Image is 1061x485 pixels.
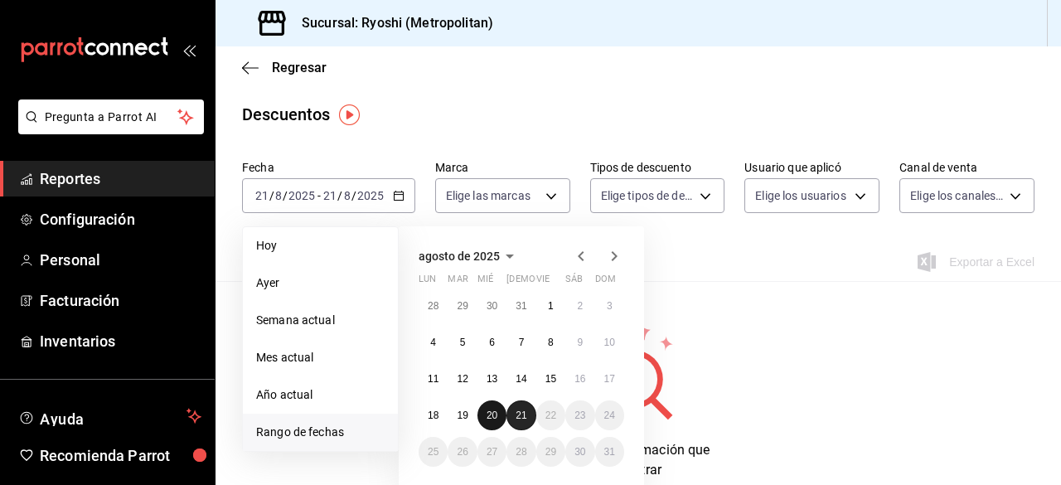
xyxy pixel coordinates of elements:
[242,60,327,75] button: Regresar
[428,300,438,312] abbr: 28 de julio de 2025
[519,337,525,348] abbr: 7 de agosto de 2025
[254,189,269,202] input: --
[256,274,385,292] span: Ayer
[428,373,438,385] abbr: 11 de agosto de 2025
[419,437,448,467] button: 25 de agosto de 2025
[419,400,448,430] button: 18 de agosto de 2025
[351,189,356,202] span: /
[256,237,385,255] span: Hoy
[18,99,204,134] button: Pregunta a Parrot AI
[506,400,535,430] button: 21 de agosto de 2025
[477,274,493,291] abbr: miércoles
[40,406,180,426] span: Ayuda
[565,364,594,394] button: 16 de agosto de 2025
[604,446,615,458] abbr: 31 de agosto de 2025
[40,289,201,312] span: Facturación
[430,337,436,348] abbr: 4 de agosto de 2025
[744,162,879,173] label: Usuario que aplicó
[339,104,360,125] img: Tooltip marker
[419,250,500,263] span: agosto de 2025
[899,162,1034,173] label: Canal de venta
[536,364,565,394] button: 15 de agosto de 2025
[487,410,497,421] abbr: 20 de agosto de 2025
[536,291,565,321] button: 1 de agosto de 2025
[487,300,497,312] abbr: 30 de julio de 2025
[536,400,565,430] button: 22 de agosto de 2025
[489,337,495,348] abbr: 6 de agosto de 2025
[565,437,594,467] button: 30 de agosto de 2025
[419,364,448,394] button: 11 de agosto de 2025
[516,300,526,312] abbr: 31 de julio de 2025
[536,327,565,357] button: 8 de agosto de 2025
[428,446,438,458] abbr: 25 de agosto de 2025
[536,437,565,467] button: 29 de agosto de 2025
[269,189,274,202] span: /
[435,162,570,173] label: Marca
[419,327,448,357] button: 4 de agosto de 2025
[577,300,583,312] abbr: 2 de agosto de 2025
[487,446,497,458] abbr: 27 de agosto de 2025
[448,364,477,394] button: 12 de agosto de 2025
[604,337,615,348] abbr: 10 de agosto de 2025
[274,189,283,202] input: --
[40,330,201,352] span: Inventarios
[242,162,415,173] label: Fecha
[545,373,556,385] abbr: 15 de agosto de 2025
[256,424,385,441] span: Rango de fechas
[487,373,497,385] abbr: 13 de agosto de 2025
[477,437,506,467] button: 27 de agosto de 2025
[548,337,554,348] abbr: 8 de agosto de 2025
[601,187,695,204] span: Elige tipos de descuento
[12,120,204,138] a: Pregunta a Parrot AI
[577,337,583,348] abbr: 9 de agosto de 2025
[506,291,535,321] button: 31 de julio de 2025
[506,327,535,357] button: 7 de agosto de 2025
[40,208,201,230] span: Configuración
[343,189,351,202] input: --
[428,410,438,421] abbr: 18 de agosto de 2025
[45,109,178,126] span: Pregunta a Parrot AI
[419,291,448,321] button: 28 de julio de 2025
[595,291,624,321] button: 3 de agosto de 2025
[446,187,530,204] span: Elige las marcas
[448,291,477,321] button: 29 de julio de 2025
[477,291,506,321] button: 30 de julio de 2025
[448,400,477,430] button: 19 de agosto de 2025
[545,410,556,421] abbr: 22 de agosto de 2025
[322,189,337,202] input: --
[419,246,520,266] button: agosto de 2025
[574,446,585,458] abbr: 30 de agosto de 2025
[477,364,506,394] button: 13 de agosto de 2025
[460,337,466,348] abbr: 5 de agosto de 2025
[590,162,725,173] label: Tipos de descuento
[595,364,624,394] button: 17 de agosto de 2025
[595,437,624,467] button: 31 de agosto de 2025
[595,274,616,291] abbr: domingo
[337,189,342,202] span: /
[574,373,585,385] abbr: 16 de agosto de 2025
[182,43,196,56] button: open_drawer_menu
[317,189,321,202] span: -
[604,410,615,421] abbr: 24 de agosto de 2025
[457,446,468,458] abbr: 26 de agosto de 2025
[604,373,615,385] abbr: 17 de agosto de 2025
[288,189,316,202] input: ----
[40,249,201,271] span: Personal
[242,102,330,127] div: Descuentos
[536,274,550,291] abbr: viernes
[607,300,613,312] abbr: 3 de agosto de 2025
[256,386,385,404] span: Año actual
[477,327,506,357] button: 6 de agosto de 2025
[283,189,288,202] span: /
[574,410,585,421] abbr: 23 de agosto de 2025
[565,400,594,430] button: 23 de agosto de 2025
[457,373,468,385] abbr: 12 de agosto de 2025
[448,437,477,467] button: 26 de agosto de 2025
[755,187,845,204] span: Elige los usuarios
[595,400,624,430] button: 24 de agosto de 2025
[256,349,385,366] span: Mes actual
[457,300,468,312] abbr: 29 de julio de 2025
[506,437,535,467] button: 28 de agosto de 2025
[595,327,624,357] button: 10 de agosto de 2025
